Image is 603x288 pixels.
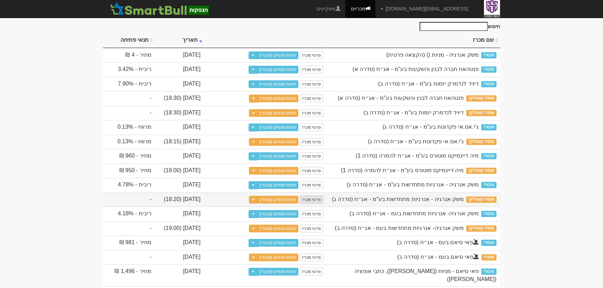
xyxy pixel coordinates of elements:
[363,110,464,115] span: דיויד לנדמרק יזמות בע"מ - אג״ח (סדרה ב)
[103,62,155,77] td: ריבית - 3.42%
[155,221,204,236] td: [DATE] (19:00)
[258,138,299,146] a: דוחות סופיים (מוסדי)
[397,239,479,245] span: פאי סיאם בעמ - אג״ח (סדרה ב)
[155,264,204,286] td: [DATE]
[257,181,299,189] a: דוחות סופיים (ציבורי)
[257,80,299,88] a: דוחות סופיים (ציבורי)
[481,254,496,261] span: מוסדי
[103,221,155,236] td: -
[300,167,323,175] a: פרטי מכרז
[481,240,496,246] span: ציבורי
[155,163,204,178] td: [DATE] (18:00)
[300,268,323,275] a: פרטי מכרז
[332,196,464,202] span: משק אנרגיה - אנרגיות מתחדשות בע"מ - אג״ח (סדרה ג)
[300,80,323,88] a: פרטי מכרז
[368,138,464,144] span: ג'י.אס.אי פקדונות בע''מ - אג״ח (סדרה ג)
[257,210,299,218] a: דוחות סופיים (ציבורי)
[481,269,496,275] span: ציבורי
[355,153,478,159] span: מיה דיינמיקס מוטורס בע"מ - אג״ח להמרה (סדרה 1)
[103,33,155,48] th: תנאי פתיחה : activate to sort column ascending
[397,254,479,260] span: פאי סיאם בעמ - אג״ח (סדרה ב)
[300,109,323,117] a: פרטי מכרז
[466,197,496,203] span: מוסדי (אונליין)
[378,81,479,87] span: דיויד לנדמרק יזמות בע"מ - אג״ח (סדרה ב)
[481,66,496,73] span: ציבורי
[103,77,155,91] td: ריבית - 7.90%
[300,210,323,218] a: פרטי מכרז
[155,235,204,250] td: [DATE]
[258,254,299,261] a: דוחות סופיים (מוסדי)
[155,77,204,91] td: [DATE]
[258,225,299,232] a: דוחות סופיים (מוסדי)
[155,207,204,221] td: [DATE]
[300,239,323,247] a: פרטי מכרז
[103,149,155,163] td: מחיר - 960 ₪
[103,235,155,250] td: מחיר - 981 ₪
[466,110,496,116] span: מוסדי (אונליין)
[481,153,496,159] span: ציבורי
[155,178,204,192] td: [DATE]
[103,178,155,192] td: ריבית - 4.78%
[155,149,204,163] td: [DATE]
[300,181,323,189] a: פרטי מכרז
[155,120,204,135] td: [DATE]
[258,109,299,117] a: דוחות סופיים (מוסדי)
[103,135,155,149] td: מרווח - 0.13%
[108,2,211,16] img: SmartBull Logo
[155,135,204,149] td: [DATE] (18:15)
[466,168,496,174] span: מוסדי (אונליין)
[300,254,323,261] a: פרטי מכרז
[155,62,204,77] td: [DATE]
[103,91,155,106] td: -
[300,152,323,160] a: פרטי מכרז
[103,192,155,207] td: -
[300,196,323,203] a: פרטי מכרז
[300,66,323,73] a: פרטי מכרז
[155,33,204,48] th: תאריך : activate to sort column ascending
[155,106,204,120] td: [DATE] (18:30)
[417,22,500,31] label: חיפוש
[103,207,155,221] td: ריבית - 4.18%
[383,124,479,130] span: ג'י.אס.אי פקדונות בע''מ - אג״ח (סדרה ג)
[327,33,500,48] th: שם מכרז : activate to sort column ascending
[466,225,496,232] span: מוסדי (אונליין)
[257,123,299,131] a: דוחות סופיים (ציבורי)
[300,95,323,102] a: פרטי מכרז
[300,138,323,146] a: פרטי מכרז
[347,182,479,187] span: משק אנרגיה - אנרגיות מתחדשות בע"מ - אג״ח (סדרה ג)
[481,211,496,217] span: ציבורי
[481,52,496,58] span: ציבורי
[257,268,299,275] a: דוחות סופיים (ציבורי)
[481,81,496,87] span: ציבורי
[300,123,323,131] a: פרטי מכרז
[257,66,299,73] a: דוחות סופיים (ציבורי)
[350,210,479,216] span: משק אנרגיה- אנרגיות מתחדשות בעמ - אג״ח (סדרה ב)
[352,66,478,72] span: פנטהאוז חברה לבנין והשקעות בע"מ - אג״ח (סדרה א)
[103,48,155,63] td: מחיר - 4 ₪
[155,91,204,106] td: [DATE] (18:30)
[103,250,155,265] td: -
[481,182,496,188] span: ציבורי
[338,95,464,101] span: פנטהאוז חברה לבנין והשקעות בע"מ - אג״ח (סדרה א)
[300,225,323,232] a: פרטי מכרז
[257,51,299,59] a: דוחות סופיים (ציבורי)
[354,268,496,282] span: פאי סיאם - מניות (פאי סיאם), כתבי אופציה (פאי סיאם)
[335,225,464,231] span: משק אנרגיה- אנרגיות מתחדשות בעמ - אג״ח (סדרה ב)
[341,167,464,173] span: מיה דיינמיקס מוטורס בע"מ - אג״ח להמרה (סדרה 1)
[103,264,155,286] td: מחיר - 1,496 ₪
[103,120,155,135] td: מרווח - 0.13%
[155,48,204,63] td: [DATE]
[103,106,155,120] td: -
[257,152,299,160] a: דוחות סופיים (ציבורי)
[258,95,299,102] a: דוחות סופיים (מוסדי)
[481,124,496,130] span: ציבורי
[258,167,299,175] a: דוחות סופיים (מוסדי)
[257,239,299,247] a: דוחות סופיים (ציבורי)
[420,22,488,31] input: חיפוש
[386,52,478,58] span: משק אנרגיה - מניות () (הקצאה פרטית)
[466,95,496,102] span: מוסדי (אונליין)
[103,163,155,178] td: מחיר - 950 ₪
[155,250,204,265] td: [DATE]
[300,51,323,59] a: פרטי מכרז
[258,196,299,203] a: דוחות סופיים (מוסדי)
